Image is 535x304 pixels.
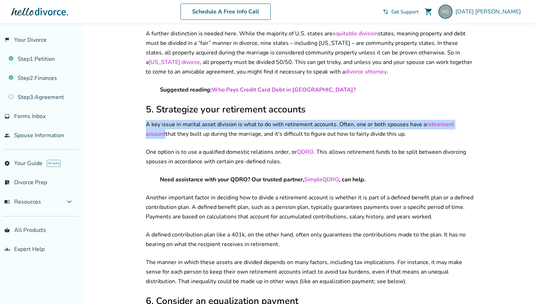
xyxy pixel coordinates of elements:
[146,103,474,116] h2: 5. Strategize your retirement accounts
[391,8,419,15] span: Get Support
[4,180,10,185] span: list_alt_check
[455,8,524,16] span: [DATE] [PERSON_NAME]
[14,112,46,120] span: Forms Inbox
[345,68,387,76] a: divorce attorney
[149,58,200,66] a: [US_STATE] divorce
[4,133,10,138] span: people
[65,198,74,206] span: expand_more
[4,199,10,205] span: menu_book
[146,230,474,249] p: A defined contribution plan like a 401k, on the other hand, often only guarantees the contributio...
[500,270,535,304] iframe: Chat Widget
[4,113,10,119] span: inbox
[383,9,389,14] span: phone_in_talk
[47,160,61,167] span: AI beta
[160,175,460,185] p: Need assistance with your QDRO? Our trusted partner, , can help.
[383,8,419,15] a: phone_in_talkGet Support
[180,4,271,20] a: Schedule A Free Info Call
[146,121,454,138] a: retirement account
[304,176,339,183] a: SimpleQDRO
[297,148,313,156] a: QDRO
[4,160,10,166] span: explore
[160,85,460,95] p: Suggested reading:
[146,147,474,166] p: One option is to use a qualified domestic relations order, or . This allows retirement funds to b...
[146,193,474,222] p: Another important factor in deciding how to divide a retirement account is whether it is part of ...
[333,30,378,37] a: equitable division
[146,258,474,286] p: The manner in which these assets are divided depends on many factors, including tax implications....
[424,7,433,16] span: shopping_cart
[438,5,453,19] img: raja.gangopadhya@gmail.com
[4,227,10,233] span: shopping_basket
[212,86,356,94] a: Who Pays Credit Card Debt in [GEOGRAPHIC_DATA]?
[146,29,474,77] p: A further distinction is needed here. While the majority of U.S. states are states, meaning prope...
[4,37,10,43] span: flag_2
[4,246,10,252] span: groups
[146,120,474,139] p: A key issue in marital asset division is what to do with retirement accounts. Often, one or both ...
[4,198,41,206] span: Resources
